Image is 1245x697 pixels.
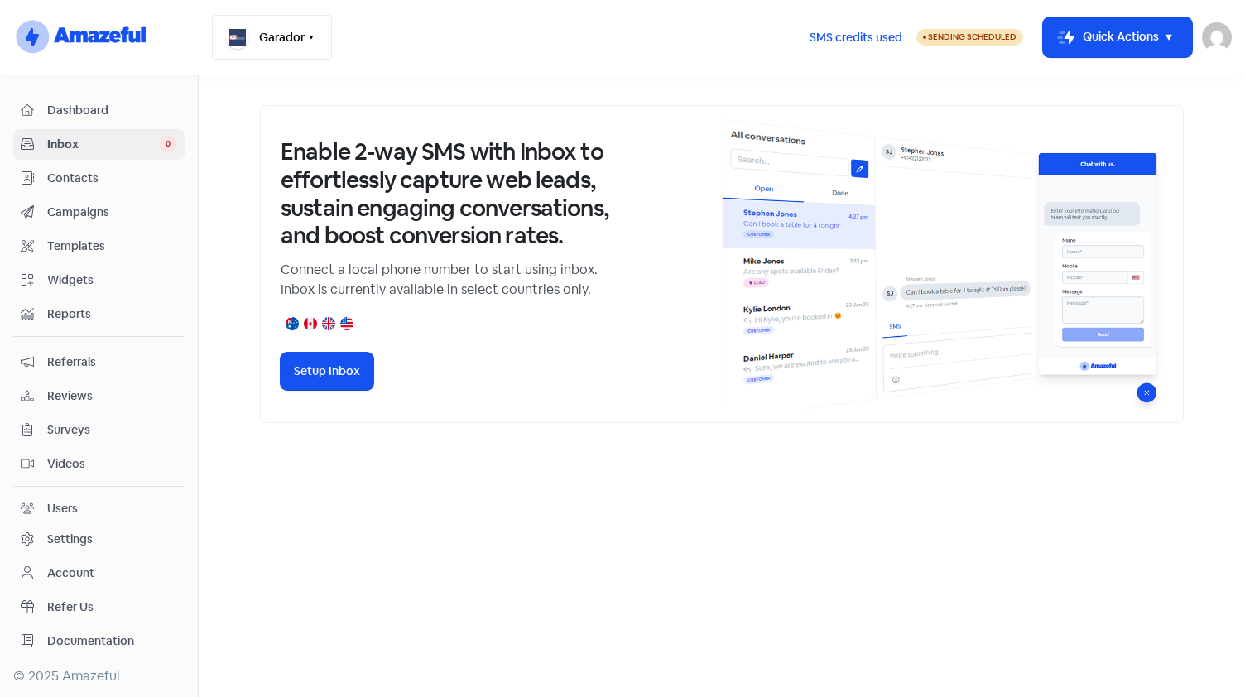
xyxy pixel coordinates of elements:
span: Inbox [47,136,159,153]
span: Refer Us [47,598,177,616]
a: SMS credits used [796,27,916,45]
button: Quick Actions [1043,17,1192,57]
a: Campaigns [13,197,185,228]
span: Referrals [47,353,177,371]
span: Surveys [47,421,177,439]
a: Contacts [13,163,185,194]
span: SMS credits used [810,29,902,46]
a: Templates [13,231,185,262]
h3: Enable 2-way SMS with Inbox to effortlessly capture web leads, sustain engaging conversations, an... [281,138,612,249]
a: Videos [13,449,185,479]
a: Dashboard [13,95,185,126]
img: canada.png [304,317,317,330]
span: Sending Scheduled [928,31,1017,42]
span: Campaigns [47,204,177,221]
span: Contacts [47,170,177,187]
a: Inbox 0 [13,129,185,160]
a: Sending Scheduled [916,27,1023,47]
span: Reports [47,305,177,323]
p: Connect a local phone number to start using inbox. Inbox is currently available in select countri... [281,260,612,300]
img: australia.png [286,317,299,330]
a: Settings [13,524,185,555]
span: Reviews [47,387,177,405]
a: Referrals [13,347,185,377]
img: User [1202,22,1232,52]
a: Account [13,558,185,589]
a: Documentation [13,626,185,656]
span: Templates [47,238,177,255]
span: 0 [159,136,177,152]
div: Account [47,565,94,582]
div: Settings [47,531,93,548]
span: Widgets [47,272,177,289]
a: Reports [13,299,185,329]
img: united-kingdom.png [322,317,335,330]
img: inbox-default-image-2.png [722,119,1163,409]
a: Users [13,493,185,524]
a: Widgets [13,265,185,296]
div: Users [47,500,78,517]
img: united-states.png [340,317,353,330]
a: Surveys [13,415,185,445]
span: Dashboard [47,102,177,119]
a: Refer Us [13,592,185,622]
a: Reviews [13,381,185,411]
span: Documentation [47,632,177,650]
div: © 2025 Amazeful [13,666,185,686]
button: Garador [212,15,332,60]
span: Videos [47,455,177,473]
button: Setup Inbox [281,353,373,390]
